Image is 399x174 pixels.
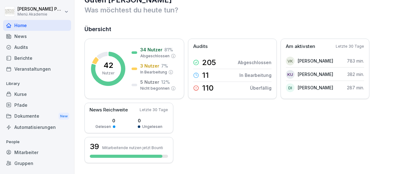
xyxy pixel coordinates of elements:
[238,59,272,66] p: Abgeschlossen
[102,145,163,150] p: Mitarbeitende nutzen jetzt Bounti
[298,71,333,78] p: [PERSON_NAME]
[298,84,333,91] p: [PERSON_NAME]
[347,71,364,78] p: 382 min.
[3,158,71,169] a: Gruppen
[142,124,162,129] p: Ungelesen
[140,69,167,75] p: In Bearbeitung
[164,46,173,53] p: 81 %
[286,43,315,50] p: Am aktivsten
[59,113,69,120] div: New
[161,63,168,69] p: 7 %
[286,57,295,65] div: VK
[140,79,159,85] p: 5 Nutzer
[95,124,111,129] p: Gelesen
[161,79,170,85] p: 12 %
[95,117,115,124] p: 0
[239,72,272,78] p: In Bearbeitung
[250,85,272,91] p: Überfällig
[202,72,209,79] p: 11
[3,122,71,133] a: Automatisierungen
[140,86,170,91] p: Nicht begonnen
[193,43,208,50] p: Audits
[3,20,71,31] a: Home
[347,84,364,91] p: 287 min.
[3,100,71,111] a: Pfade
[286,70,295,79] div: KU
[336,44,364,49] p: Letzte 30 Tage
[84,25,390,34] h2: Übersicht
[140,107,168,113] p: Letzte 30 Tage
[286,83,295,92] div: DI
[3,53,71,63] a: Berichte
[3,147,71,158] a: Mitarbeiter
[202,59,216,66] p: 205
[84,5,390,15] p: Was möchtest du heute tun?
[89,106,128,114] p: News Reichweite
[102,70,114,76] p: Nutzer
[90,141,99,152] h3: 39
[3,63,71,74] a: Veranstaltungen
[3,111,71,122] a: DokumenteNew
[140,53,170,59] p: Abgeschlossen
[17,7,63,12] p: [PERSON_NAME] Pacyna
[3,137,71,147] p: People
[347,58,364,64] p: 783 min.
[140,46,162,53] p: 34 Nutzer
[138,117,162,124] p: 0
[3,31,71,42] a: News
[3,111,71,122] div: Dokumente
[17,12,63,16] p: Menü Akademie
[298,58,333,64] p: [PERSON_NAME]
[202,84,214,92] p: 110
[140,63,159,69] p: 3 Nutzer
[103,62,113,69] p: 42
[3,79,71,89] p: Library
[3,89,71,100] a: Kurse
[3,42,71,53] a: Audits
